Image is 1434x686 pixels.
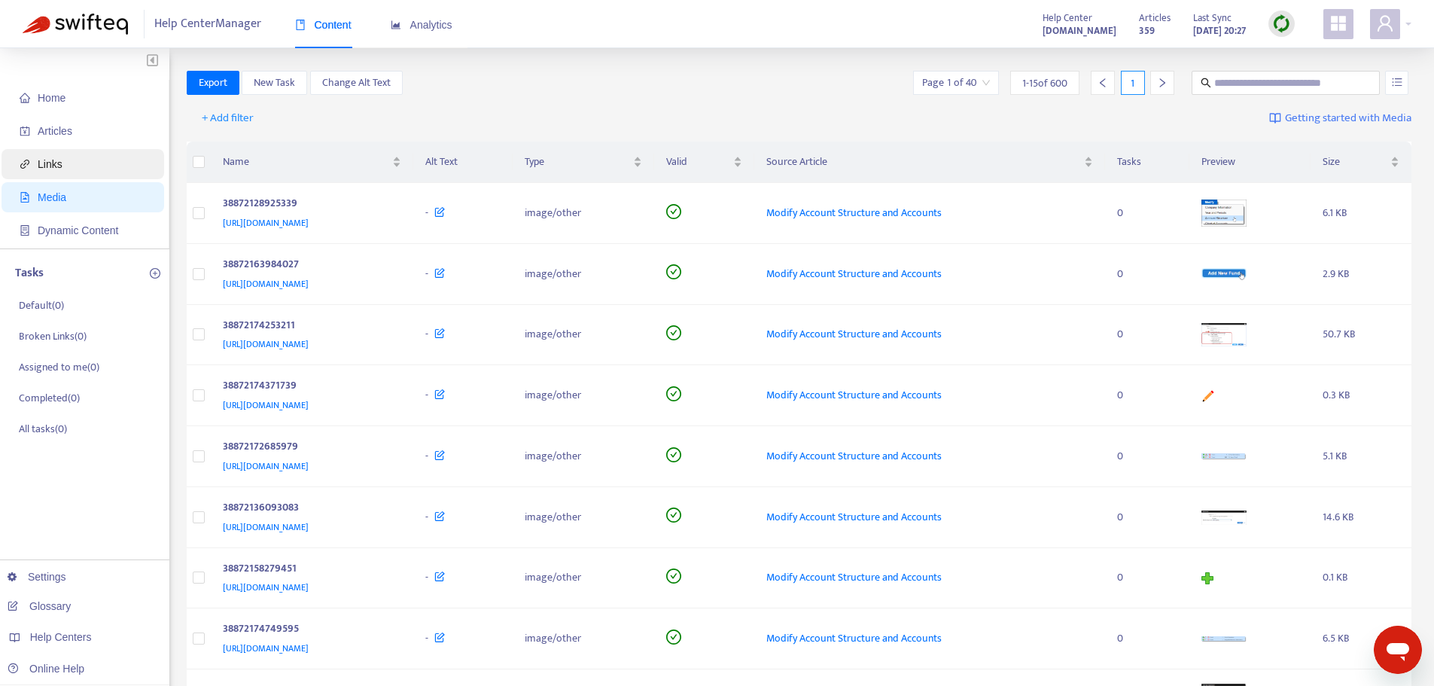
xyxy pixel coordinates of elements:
[1157,78,1168,88] span: right
[766,386,942,404] span: Modify Account Structure and Accounts
[391,20,401,30] span: area-chart
[513,487,654,548] td: image/other
[666,204,681,219] span: check-circle
[425,508,428,526] span: -
[1139,10,1171,26] span: Articles
[666,630,681,645] span: check-circle
[513,548,654,609] td: image/other
[154,10,261,38] span: Help Center Manager
[1311,142,1411,183] th: Size
[254,75,295,91] span: New Task
[1117,387,1177,404] div: 0
[150,268,160,279] span: plus-circle
[1323,154,1387,170] span: Size
[666,569,681,584] span: check-circle
[187,71,239,95] button: Export
[391,19,452,31] span: Analytics
[295,19,352,31] span: Content
[1189,142,1311,183] th: Preview
[1201,268,1247,280] img: media-preview
[1117,569,1177,586] div: 0
[20,159,30,169] span: link
[223,398,309,413] span: [URL][DOMAIN_NAME]
[223,438,396,458] div: 38872172685979
[1105,142,1189,183] th: Tasks
[223,215,309,230] span: [URL][DOMAIN_NAME]
[223,499,396,519] div: 38872136093083
[766,265,942,282] span: Modify Account Structure and Accounts
[425,447,428,465] span: -
[199,75,227,91] span: Export
[295,20,306,30] span: book
[1098,78,1108,88] span: left
[1117,266,1177,282] div: 0
[19,328,87,344] p: Broken Links ( 0 )
[8,571,66,583] a: Settings
[223,317,396,337] div: 38872174253211
[1392,77,1402,87] span: unordered-list
[38,125,72,137] span: Articles
[1329,14,1347,32] span: appstore
[754,142,1104,183] th: Source Article
[223,337,309,352] span: [URL][DOMAIN_NAME]
[1117,509,1177,526] div: 0
[1376,14,1394,32] span: user
[19,421,67,437] p: All tasks ( 0 )
[8,600,71,612] a: Glossary
[223,641,309,656] span: [URL][DOMAIN_NAME]
[1201,390,1214,402] img: media-preview
[425,630,428,647] span: -
[766,204,942,221] span: Modify Account Structure and Accounts
[20,192,30,203] span: file-image
[1201,200,1247,227] img: media-preview
[20,225,30,236] span: container
[38,191,66,203] span: Media
[525,154,630,170] span: Type
[1323,569,1399,586] div: 0.1 KB
[38,224,118,236] span: Dynamic Content
[322,75,391,91] span: Change Alt Text
[513,305,654,366] td: image/other
[1201,572,1213,584] img: media-preview
[425,325,428,343] span: -
[223,560,396,580] div: 38872158279451
[223,459,309,474] span: [URL][DOMAIN_NAME]
[425,386,428,404] span: -
[1323,630,1399,647] div: 6.5 KB
[1117,448,1177,465] div: 0
[23,14,128,35] img: Swifteq
[223,195,396,215] div: 38872128925339
[666,447,681,462] span: check-circle
[202,109,254,127] span: + Add filter
[1193,23,1246,39] strong: [DATE] 20:27
[1323,326,1399,343] div: 50.7 KB
[1043,22,1116,39] a: [DOMAIN_NAME]
[425,569,428,586] span: -
[1201,511,1247,525] img: media-preview
[1043,10,1092,26] span: Help Center
[19,297,64,313] p: Default ( 0 )
[19,359,99,375] p: Assigned to me ( 0 )
[30,631,92,643] span: Help Centers
[223,620,396,640] div: 38872174749595
[223,154,390,170] span: Name
[1269,112,1281,124] img: image-link
[413,142,513,183] th: Alt Text
[1201,323,1247,347] img: media-preview
[1323,448,1399,465] div: 5.1 KB
[513,365,654,426] td: image/other
[766,508,942,526] span: Modify Account Structure and Accounts
[666,264,681,279] span: check-circle
[1323,205,1399,221] div: 6.1 KB
[1121,71,1145,95] div: 1
[425,204,428,221] span: -
[38,92,65,104] span: Home
[20,126,30,136] span: account-book
[1139,23,1155,39] strong: 359
[513,142,654,183] th: Type
[1117,205,1177,221] div: 0
[1285,110,1411,127] span: Getting started with Media
[1374,626,1422,674] iframe: Button to launch messaging window
[223,276,309,291] span: [URL][DOMAIN_NAME]
[19,390,80,406] p: Completed ( 0 )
